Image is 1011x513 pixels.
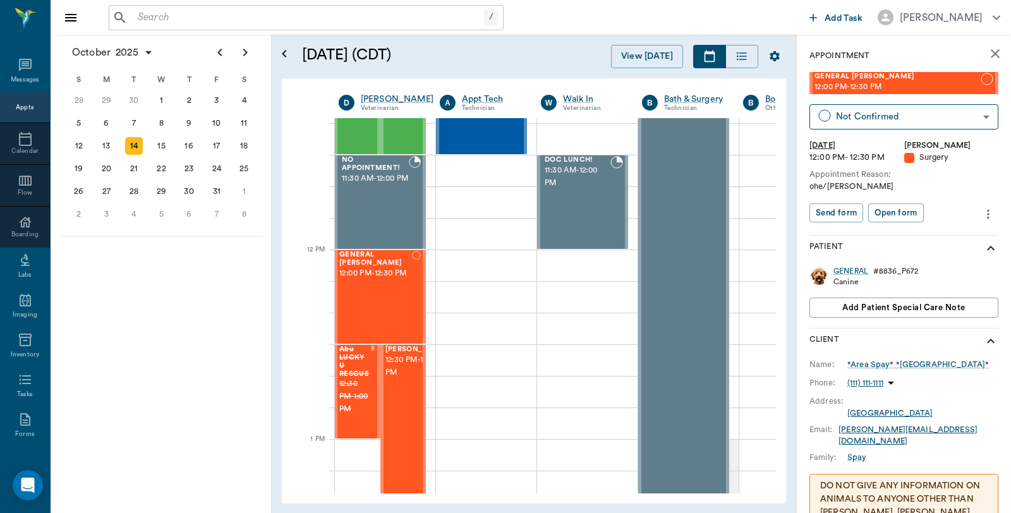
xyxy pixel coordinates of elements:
span: 12:00 PM - 12:30 PM [814,81,981,94]
div: Thursday, October 9, 2025 [180,114,198,132]
div: Appointment Reason: [809,169,998,181]
span: 2025 [113,44,141,61]
div: Monday, October 6, 2025 [97,114,115,132]
button: Close drawer [58,5,83,30]
button: Send form [809,203,863,223]
button: more [978,203,998,225]
div: Messages [11,75,40,85]
div: Imaging [13,310,37,320]
svg: show more [983,334,998,349]
div: Wednesday, October 15, 2025 [153,137,171,155]
span: NO APPOINTMENT! [342,156,409,172]
div: Other [765,103,842,114]
div: Monday, September 29, 2025 [97,92,115,109]
div: T [120,70,148,89]
div: Family: [809,452,847,463]
div: 12:00 PM - 12:30 PM [809,152,904,164]
div: BOOKED, 11:30 AM - 12:00 PM [537,155,628,250]
div: Thursday, October 2, 2025 [180,92,198,109]
span: 12:30 PM - 1:00 PM [339,378,370,416]
p: Patient [809,241,843,256]
div: [PERSON_NAME] [900,10,983,25]
button: Next page [233,40,258,65]
div: Monday, October 20, 2025 [97,160,115,178]
div: F [203,70,231,89]
div: S [65,70,93,89]
div: CANCELED, 12:30 PM - 1:00 PM [334,344,380,439]
button: View [DATE] [611,45,683,68]
span: [PERSON_NAME] [385,346,449,354]
span: Abu LUCKY U RESCUE [339,346,370,378]
div: Tasks [17,390,33,399]
div: ohe/[PERSON_NAME] [809,181,998,193]
a: Spay [847,452,867,463]
div: W [541,95,557,111]
a: Appt Tech [462,93,522,106]
span: 12:00 PM - 12:30 PM [339,267,412,280]
a: Board &Procedures [765,93,842,106]
div: Friday, October 24, 2025 [208,160,226,178]
div: NOT_CONFIRMED, 12:00 PM - 12:30 PM [334,250,426,344]
h5: [DATE] (CDT) [302,45,496,65]
p: (111) 111-1111 [847,378,883,389]
div: Inventory [11,350,39,359]
div: Veterinarian [563,103,623,114]
div: Friday, October 17, 2025 [208,137,226,155]
div: Tuesday, November 4, 2025 [125,205,143,223]
div: Saturday, October 18, 2025 [235,137,253,155]
svg: show more [983,241,998,256]
a: Walk In [563,93,623,106]
a: [PERSON_NAME] [361,93,433,106]
div: Monday, November 3, 2025 [97,205,115,223]
button: October2025 [66,40,160,65]
div: Wednesday, October 1, 2025 [153,92,171,109]
div: *Area Spay* *[GEOGRAPHIC_DATA]* [847,359,989,370]
p: Appointment [809,50,869,62]
div: Wednesday, October 22, 2025 [153,160,171,178]
div: Sunday, November 2, 2025 [70,205,88,223]
div: Open Intercom Messenger [13,470,43,500]
div: Surgery [904,152,999,164]
span: Add patient Special Care Note [842,301,965,315]
a: [PERSON_NAME][EMAIL_ADDRESS][DOMAIN_NAME] [838,426,978,445]
button: Open form [868,203,923,223]
button: Open calendar [277,30,292,78]
div: Email: [809,424,838,435]
a: Bath & Surgery [664,93,724,106]
button: Add patient Special Care Note [809,298,998,318]
input: Search [133,9,484,27]
div: Thursday, October 23, 2025 [180,160,198,178]
div: Labs [18,270,32,280]
div: Technician [664,103,724,114]
div: Today, Tuesday, October 14, 2025 [125,137,143,155]
div: Thursday, October 30, 2025 [180,183,198,200]
a: GENERAL [833,266,868,277]
div: T [175,70,203,89]
span: 11:30 AM - 12:00 PM [545,164,610,190]
div: Not Confirmed [836,109,978,124]
div: Tuesday, October 7, 2025 [125,114,143,132]
div: Monday, October 13, 2025 [97,137,115,155]
button: Add Task [804,6,868,29]
div: W [148,70,176,89]
p: Client [809,334,839,349]
div: Forms [15,430,34,439]
a: [GEOGRAPHIC_DATA] [847,409,933,417]
div: Tuesday, October 21, 2025 [125,160,143,178]
div: Saturday, November 1, 2025 [235,183,253,200]
span: DOC LUNCH! [545,156,610,164]
div: Friday, October 3, 2025 [208,92,226,109]
div: Wednesday, October 8, 2025 [153,114,171,132]
div: B [743,95,759,111]
div: Friday, October 10, 2025 [208,114,226,132]
span: October [70,44,113,61]
div: Phone: [809,377,847,389]
div: [DATE] [809,140,904,152]
div: Sunday, October 26, 2025 [70,183,88,200]
div: Name: [809,359,847,370]
div: Address: [809,395,847,407]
